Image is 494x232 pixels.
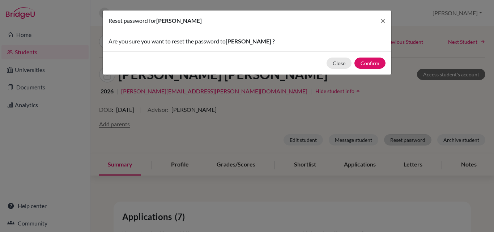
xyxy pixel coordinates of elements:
[327,58,352,69] button: Close
[156,17,202,24] span: [PERSON_NAME]
[226,38,275,45] span: [PERSON_NAME] ?
[108,17,156,24] span: Reset password for
[375,10,391,31] button: Close
[380,15,386,26] span: ×
[108,37,386,46] p: Are you sure you want to reset the password to
[354,58,386,69] button: Confirm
